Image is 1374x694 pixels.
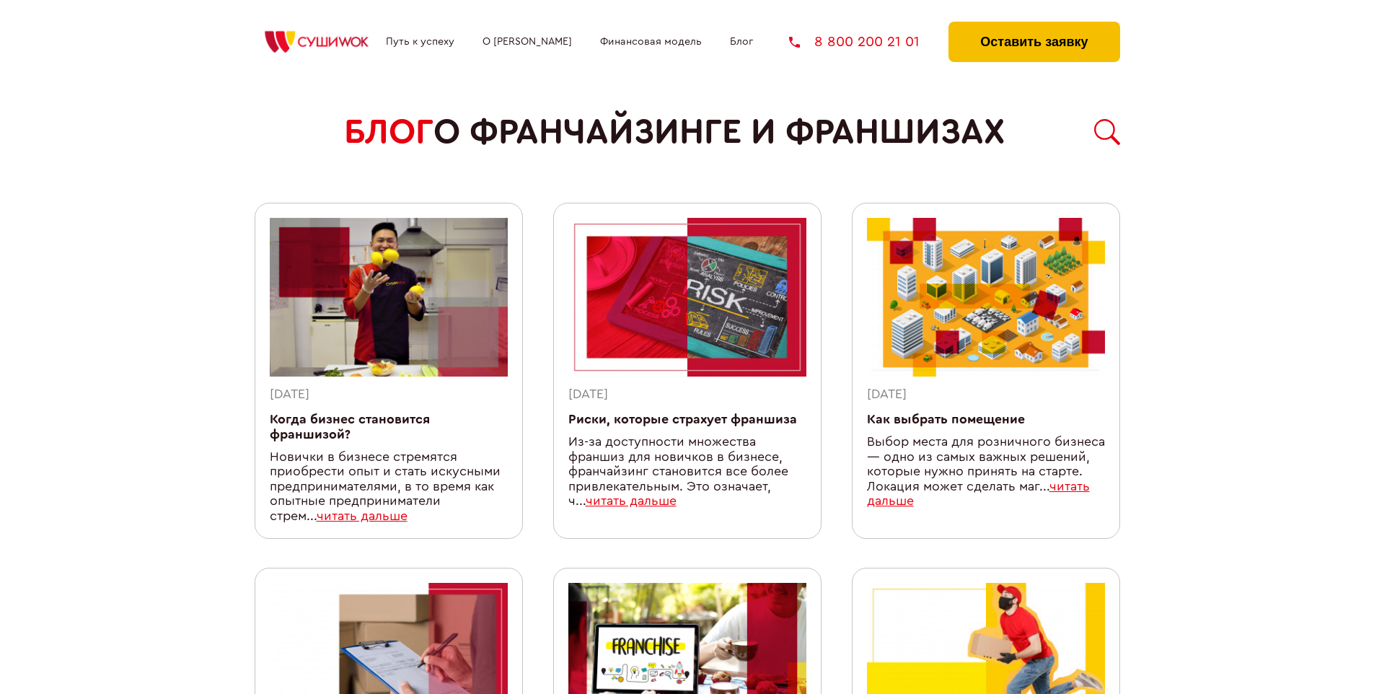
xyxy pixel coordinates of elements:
[586,495,677,507] a: читать дальше
[270,413,430,441] a: Когда бизнес становится франшизой?
[270,387,508,403] div: [DATE]
[948,22,1119,62] button: Оставить заявку
[867,387,1105,403] div: [DATE]
[789,35,920,49] a: 8 800 200 21 01
[386,36,454,48] a: Путь к успеху
[483,36,572,48] a: О [PERSON_NAME]
[344,113,433,152] span: БЛОГ
[270,450,508,524] div: Новички в бизнесе стремятся приобрести опыт и стать искусными предпринимателями, в то время как о...
[568,387,806,403] div: [DATE]
[867,413,1025,426] a: Как выбрать помещение
[600,36,702,48] a: Финансовая модель
[568,435,806,509] div: Из-за доступности множества франшиз для новичков в бизнесе, франчайзинг становится все более прив...
[814,35,920,49] span: 8 800 200 21 01
[317,510,408,522] a: читать дальше
[433,113,1005,152] span: о франчайзинге и франшизах
[867,435,1105,509] div: Выбор места для розничного бизнеса — одно из самых важных решений, которые нужно принять на старт...
[730,36,753,48] a: Блог
[568,413,797,426] a: Риски, которые страхует франшиза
